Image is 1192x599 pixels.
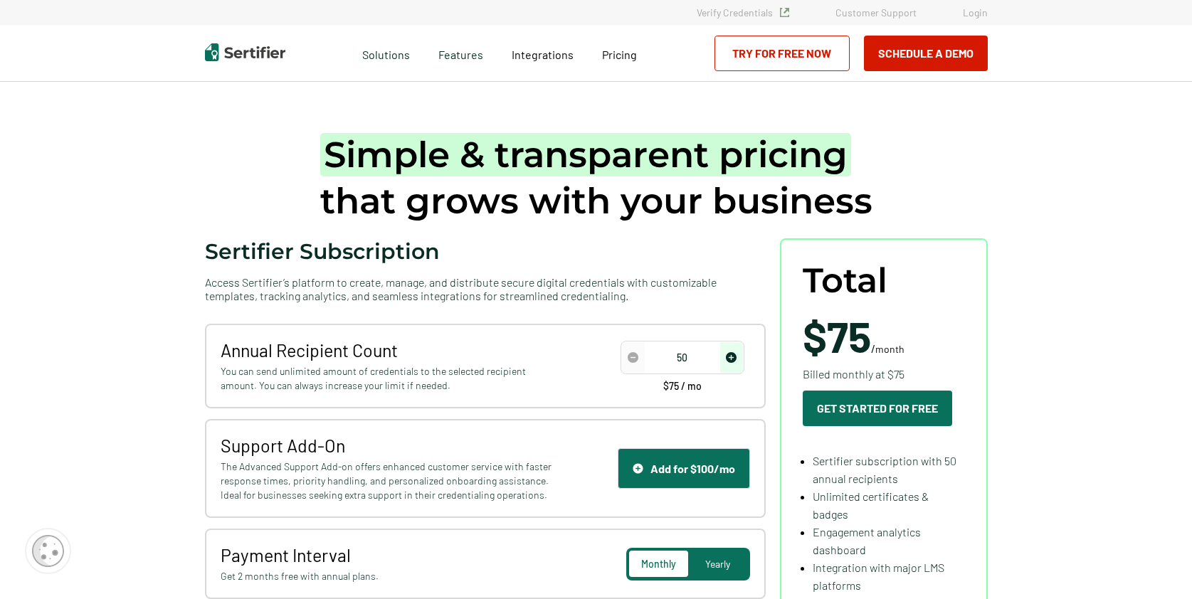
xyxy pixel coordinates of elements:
[602,44,637,62] a: Pricing
[602,48,637,61] span: Pricing
[221,569,556,583] span: Get 2 months free with annual plans.
[512,48,574,61] span: Integrations
[32,535,64,567] img: Cookie Popup Icon
[875,343,904,355] span: month
[803,310,871,361] span: $75
[813,525,921,556] span: Engagement analytics dashboard
[813,561,944,592] span: Integration with major LMS platforms
[963,6,988,18] a: Login
[720,342,743,373] span: increase number
[628,352,638,363] img: Decrease Icon
[803,261,887,300] span: Total
[641,558,676,570] span: Monthly
[803,365,904,383] span: Billed monthly at $75
[633,462,735,475] div: Add for $100/mo
[705,558,730,570] span: Yearly
[320,132,872,224] h1: that grows with your business
[622,342,645,373] span: decrease number
[697,6,789,18] a: Verify Credentials
[512,44,574,62] a: Integrations
[205,43,285,61] img: Sertifier | Digital Credentialing Platform
[803,391,952,426] button: Get Started For Free
[714,36,850,71] a: Try for Free Now
[813,454,956,485] span: Sertifier subscription with 50 annual recipients
[205,275,766,302] span: Access Sertifier’s platform to create, manage, and distribute secure digital credentials with cus...
[780,8,789,17] img: Verified
[221,339,556,361] span: Annual Recipient Count
[221,544,556,566] span: Payment Interval
[1121,531,1192,599] iframe: Chat Widget
[320,133,851,176] span: Simple & transparent pricing
[221,435,556,456] span: Support Add-On
[221,460,556,502] span: The Advanced Support Add-on offers enhanced customer service with faster response times, priority...
[803,314,904,357] span: /
[205,238,440,265] span: Sertifier Subscription
[835,6,917,18] a: Customer Support
[726,352,737,363] img: Increase Icon
[864,36,988,71] button: Schedule a Demo
[633,463,643,474] img: Support Icon
[618,448,750,489] button: Support IconAdd for $100/mo
[221,364,556,393] span: You can send unlimited amount of credentials to the selected recipient amount. You can always inc...
[813,489,929,521] span: Unlimited certificates & badges
[663,381,702,391] span: $75 / mo
[438,44,483,62] span: Features
[362,44,410,62] span: Solutions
